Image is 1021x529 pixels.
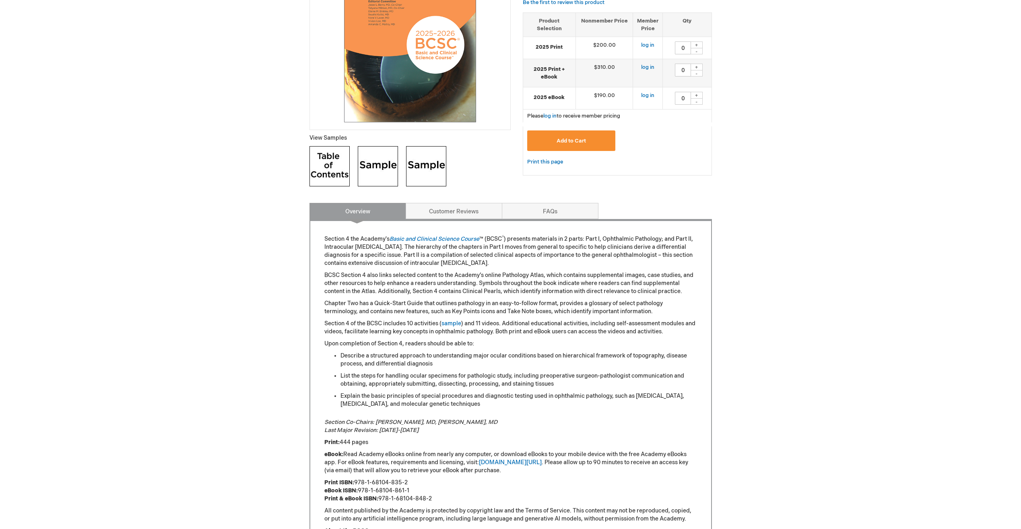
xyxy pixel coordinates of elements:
[675,41,691,54] input: Qty
[523,13,576,37] th: Product Selection
[502,235,504,240] sup: ®
[324,479,354,486] strong: Print ISBN:
[527,43,571,51] strong: 2025 Print
[502,203,598,219] a: FAQs
[527,157,563,167] a: Print this page
[691,70,703,76] div: -
[575,59,633,87] td: $310.00
[527,113,620,119] span: Please to receive member pricing
[691,98,703,105] div: -
[575,37,633,59] td: $200.00
[575,87,633,110] td: $190.00
[324,507,697,523] p: All content published by the Academy is protected by copyright law and the Terms of Service. This...
[324,419,497,426] em: Section Co-Chairs: [PERSON_NAME], MD, [PERSON_NAME], MD
[309,203,406,219] a: Overview
[691,48,703,54] div: -
[340,352,697,368] li: Describe a structured approach to understanding major ocular conditions based on hierarchical fra...
[324,271,697,295] p: BCSC Section 4 also links selected content to the Academy’s online Pathology Atlas, which contain...
[527,66,571,81] strong: 2025 Print + eBook
[324,300,697,316] p: Chapter Two has a Quick-Start Guide that outlines pathology in an easy-to-follow format, provides...
[691,41,703,48] div: +
[340,392,697,408] li: Explain the basic principles of special procedures and diagnostic testing used in ophthalmic path...
[557,138,586,144] span: Add to Cart
[390,236,479,242] a: Basic and Clinical Science Course
[675,92,691,105] input: Qty
[324,479,697,503] p: 978-1-68104-835-2 978-1-68104-861-1 978-1-68104-848-2
[633,13,663,37] th: Member Price
[324,340,697,348] p: Upon completion of Section 4, readers should be able to:
[527,130,616,151] button: Add to Cart
[324,235,697,267] p: Section 4 the Academy's ™ (BCSC ) presents materials in 2 parts: Part I, Ophthalmic Pathology; an...
[641,92,654,99] a: log in
[358,146,398,186] img: Click to view
[691,64,703,70] div: +
[324,487,358,494] strong: eBook ISBN:
[543,113,557,119] a: log in
[324,439,340,446] strong: Print:
[441,320,461,327] a: sample
[324,320,697,336] p: Section 4 of the BCSC includes 10 activities ( ) and 11 videos. Additional educational activities...
[641,42,654,48] a: log in
[406,146,446,186] img: Click to view
[527,94,571,101] strong: 2025 eBook
[324,495,378,502] strong: Print & eBook ISBN:
[479,459,542,466] a: [DOMAIN_NAME][URL]
[663,13,712,37] th: Qty
[675,64,691,76] input: Qty
[691,92,703,99] div: +
[309,146,350,186] img: Click to view
[324,438,697,446] p: 444 pages
[309,134,511,142] p: View Samples
[575,13,633,37] th: Nonmember Price
[324,451,343,458] strong: eBook:
[340,372,697,388] li: List the steps for handling ocular specimens for pathologic study, including preoperative surgeon...
[324,427,419,434] em: Last Major Revision: [DATE]-[DATE]
[406,203,502,219] a: Customer Reviews
[641,64,654,70] a: log in
[324,450,697,475] p: Read Academy eBooks online from nearly any computer, or download eBooks to your mobile device wit...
